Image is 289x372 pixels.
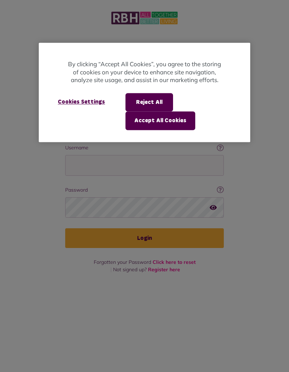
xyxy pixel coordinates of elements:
[49,93,113,111] button: Cookies Settings
[39,43,250,142] div: Cookie banner
[39,43,250,142] div: Privacy
[125,93,173,111] button: Reject All
[67,61,222,85] p: By clicking “Accept All Cookies”, you agree to the storing of cookies on your device to enhance s...
[125,112,195,130] button: Accept All Cookies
